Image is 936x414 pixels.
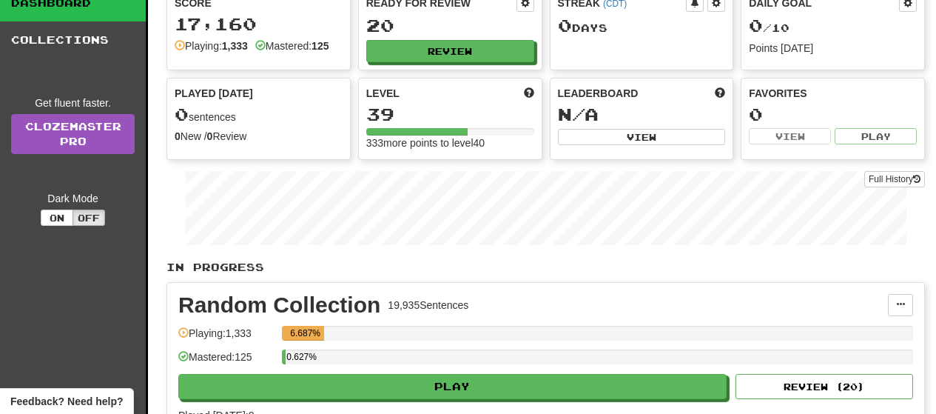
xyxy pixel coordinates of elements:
[175,104,189,124] span: 0
[735,374,913,399] button: Review (20)
[749,21,789,34] span: / 10
[178,374,727,399] button: Play
[178,294,380,316] div: Random Collection
[749,41,917,56] div: Points [DATE]
[312,40,329,52] strong: 125
[11,191,135,206] div: Dark Mode
[835,128,917,144] button: Play
[366,136,534,150] div: 333 more points to level 40
[73,210,105,226] button: Off
[175,39,248,53] div: Playing:
[749,15,763,36] span: 0
[749,105,917,124] div: 0
[41,210,73,226] button: On
[366,16,534,35] div: 20
[864,171,925,187] button: Full History
[175,105,343,124] div: sentences
[255,39,329,53] div: Mastered:
[207,130,213,142] strong: 0
[558,104,599,124] span: N/A
[175,86,253,101] span: Played [DATE]
[558,129,726,145] button: View
[175,130,181,142] strong: 0
[166,260,925,275] p: In Progress
[175,15,343,33] div: 17,160
[558,86,639,101] span: Leaderboard
[10,394,123,409] span: Open feedback widget
[11,96,135,110] div: Get fluent faster.
[715,86,725,101] span: This week in points, UTC
[749,86,917,101] div: Favorites
[558,16,726,36] div: Day s
[178,326,275,350] div: Playing: 1,333
[178,350,275,374] div: Mastered: 125
[749,128,831,144] button: View
[558,15,572,36] span: 0
[286,326,324,341] div: 6.687%
[366,105,534,124] div: 39
[366,86,400,101] span: Level
[222,40,248,52] strong: 1,333
[11,114,135,154] a: ClozemasterPro
[366,40,534,62] button: Review
[175,129,343,144] div: New / Review
[388,298,468,313] div: 19,935 Sentences
[524,86,534,101] span: Score more points to level up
